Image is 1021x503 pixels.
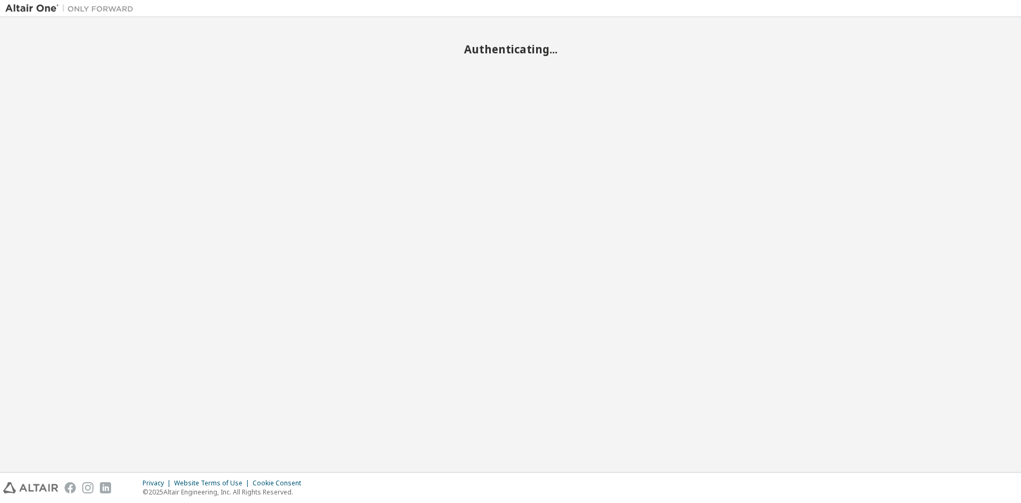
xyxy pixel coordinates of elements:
h2: Authenticating... [5,42,1016,56]
img: instagram.svg [82,482,93,493]
div: Privacy [143,479,174,488]
img: linkedin.svg [100,482,111,493]
div: Website Terms of Use [174,479,253,488]
p: © 2025 Altair Engineering, Inc. All Rights Reserved. [143,488,308,497]
img: Altair One [5,3,139,14]
img: facebook.svg [65,482,76,493]
div: Cookie Consent [253,479,308,488]
img: altair_logo.svg [3,482,58,493]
